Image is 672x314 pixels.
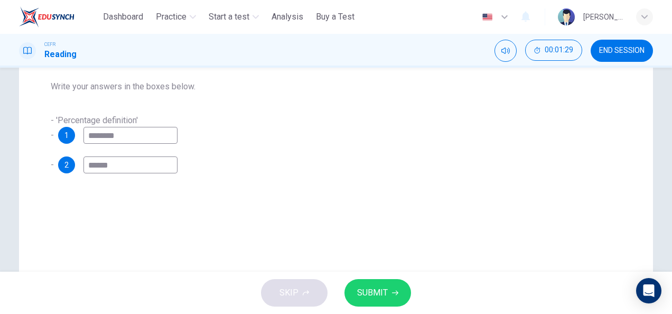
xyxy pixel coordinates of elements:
button: SUBMIT [344,279,411,307]
span: Start a test [209,11,249,23]
button: Analysis [267,7,307,26]
span: END SESSION [599,47,645,55]
span: - [51,160,54,170]
img: Profile picture [558,8,575,25]
span: 2 [64,161,69,169]
img: en [481,13,494,21]
button: Start a test [204,7,263,26]
span: CEFR [44,41,55,48]
button: Buy a Test [312,7,359,26]
a: ELTC logo [19,6,99,27]
button: Dashboard [99,7,147,26]
div: Mute [494,40,517,62]
h1: Reading [44,48,77,61]
div: [PERSON_NAME] binti [PERSON_NAME] [583,11,623,23]
span: Analysis [272,11,303,23]
img: ELTC logo [19,6,74,27]
span: Dashboard [103,11,143,23]
button: 00:01:29 [525,40,582,61]
span: 1 [64,132,69,139]
span: SUBMIT [357,285,388,300]
span: - 'Percentage definition' - [51,115,138,140]
button: END SESSION [591,40,653,62]
span: 00:01:29 [545,46,573,54]
button: Practice [152,7,200,26]
div: Open Intercom Messenger [636,278,661,303]
span: Practice [156,11,186,23]
span: Buy a Test [316,11,354,23]
div: Hide [525,40,582,62]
